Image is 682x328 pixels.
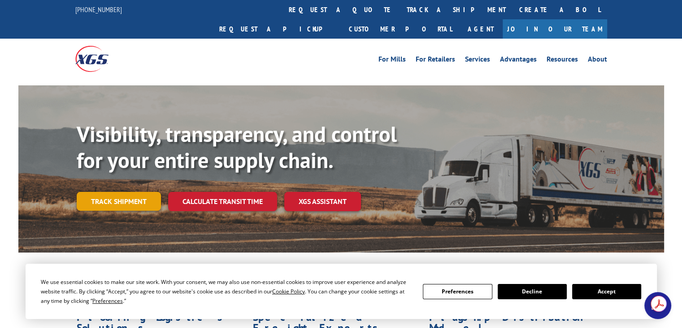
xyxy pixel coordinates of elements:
[26,264,657,319] div: Cookie Consent Prompt
[503,19,607,39] a: Join Our Team
[92,297,123,305] span: Preferences
[459,19,503,39] a: Agent
[77,192,161,211] a: Track shipment
[284,192,361,211] a: XGS ASSISTANT
[423,284,492,299] button: Preferences
[77,120,397,174] b: Visibility, transparency, and control for your entire supply chain.
[213,19,342,39] a: Request a pickup
[416,56,455,66] a: For Retailers
[41,277,412,306] div: We use essential cookies to make our site work. With your consent, we may also use non-essential ...
[168,192,277,211] a: Calculate transit time
[75,5,122,14] a: [PHONE_NUMBER]
[572,284,641,299] button: Accept
[547,56,578,66] a: Resources
[500,56,537,66] a: Advantages
[378,56,406,66] a: For Mills
[644,292,671,319] a: Open chat
[588,56,607,66] a: About
[342,19,459,39] a: Customer Portal
[465,56,490,66] a: Services
[272,288,305,295] span: Cookie Policy
[498,284,567,299] button: Decline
